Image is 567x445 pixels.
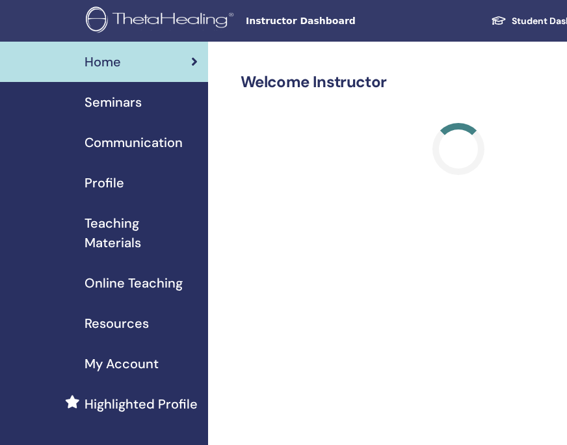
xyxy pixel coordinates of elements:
[85,133,183,152] span: Communication
[246,14,441,28] span: Instructor Dashboard
[86,7,238,36] img: logo.png
[85,173,124,193] span: Profile
[85,92,142,112] span: Seminars
[85,213,198,252] span: Teaching Materials
[85,394,198,414] span: Highlighted Profile
[85,354,159,373] span: My Account
[85,52,121,72] span: Home
[85,314,149,333] span: Resources
[85,273,183,293] span: Online Teaching
[491,15,507,26] img: graduation-cap-white.svg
